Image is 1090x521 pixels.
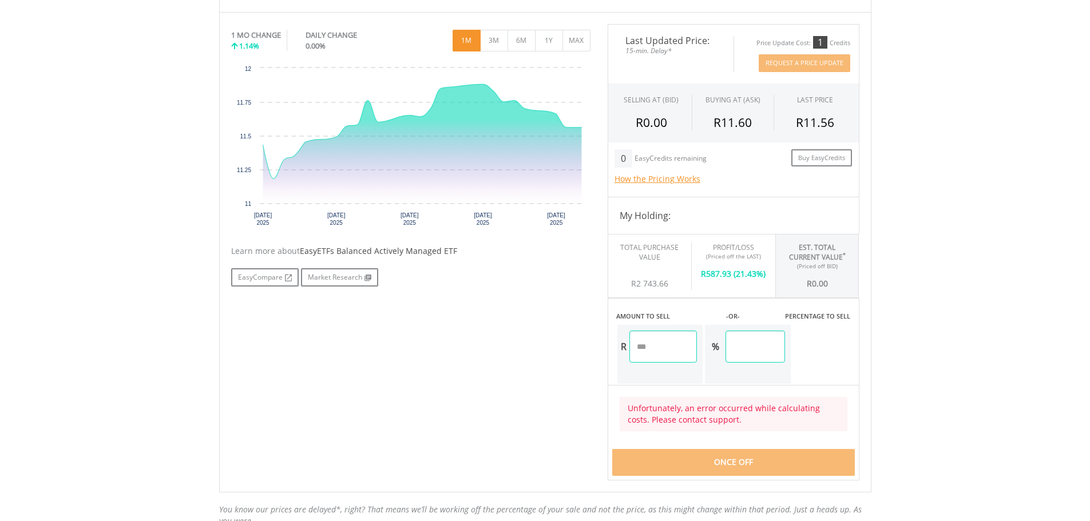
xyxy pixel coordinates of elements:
[615,173,700,184] a: How the Pricing Works
[480,30,508,51] button: 3M
[705,331,726,363] div: %
[306,41,326,51] span: 0.00%
[244,201,251,207] text: 11
[236,100,251,106] text: 11.75
[231,62,590,234] svg: Interactive chart
[784,262,850,270] div: (Priced off BID)
[784,242,850,262] div: Est. Total Current Value
[813,36,827,49] div: 1
[617,242,683,262] div: Total Purchase Value
[784,270,850,289] div: R
[830,39,850,47] div: Credits
[726,312,740,321] label: -OR-
[231,268,299,287] a: EasyCompare
[236,167,251,173] text: 11.25
[535,30,563,51] button: 1Y
[617,36,725,45] span: Last Updated Price:
[306,30,395,41] div: DAILY CHANGE
[612,449,855,475] div: Once Off
[759,54,850,72] button: Request A Price Update
[714,114,752,130] span: R11.60
[231,245,590,257] div: Learn more about
[628,403,839,425] div: Unfortunately, an error occurred while calculating costs. Please contact support.
[474,212,492,226] text: [DATE] 2025
[617,45,725,56] span: 15-min. Delay*
[636,114,667,130] span: R0.00
[812,278,828,289] span: 0.00
[239,41,259,51] span: 1.14%
[700,252,767,260] div: (Priced off the LAST)
[547,212,565,226] text: [DATE] 2025
[327,212,345,226] text: [DATE] 2025
[617,331,629,363] div: R
[785,312,850,321] label: PERCENTAGE TO SELL
[401,212,419,226] text: [DATE] 2025
[240,133,251,140] text: 11.5
[301,268,378,287] a: Market Research
[635,154,707,164] div: EasyCredits remaining
[624,95,679,105] div: SELLING AT (BID)
[756,39,811,47] div: Price Update Cost:
[797,95,833,105] div: LAST PRICE
[231,30,281,41] div: 1 MO CHANGE
[616,312,670,321] label: AMOUNT TO SELL
[231,62,590,234] div: Chart. Highcharts interactive chart.
[453,30,481,51] button: 1M
[791,149,852,167] a: Buy EasyCredits
[620,209,847,222] h4: My Holding:
[796,114,834,130] span: R11.56
[700,260,767,280] div: R
[700,242,767,252] div: Profit/Loss
[631,278,668,289] span: R2 743.66
[562,30,590,51] button: MAX
[706,268,766,279] span: 587.93 (21.43%)
[508,30,536,51] button: 6M
[615,149,632,168] div: 0
[705,95,760,105] span: BUYING AT (ASK)
[300,245,457,256] span: EasyETFs Balanced Actively Managed ETF
[253,212,272,226] text: [DATE] 2025
[244,66,251,72] text: 12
